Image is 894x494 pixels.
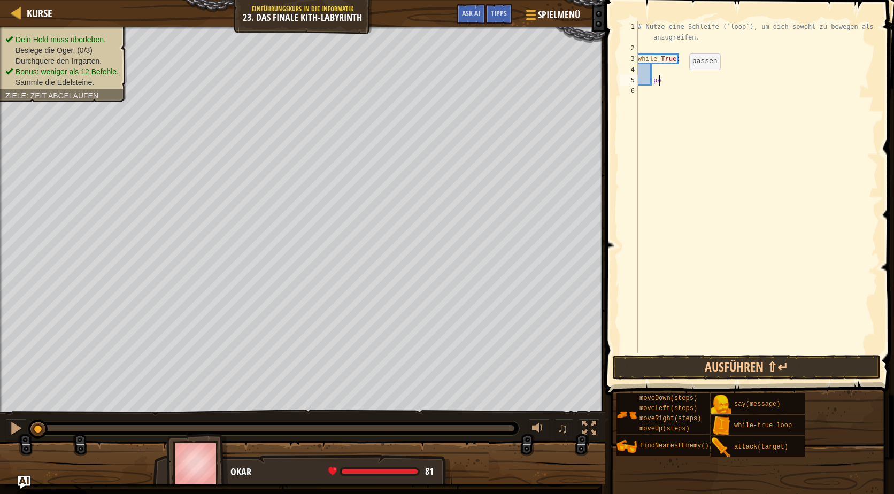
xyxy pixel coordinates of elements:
button: Ausführen ⇧↵ [613,355,881,380]
span: findNearestEnemy() [639,442,709,450]
span: attack(target) [734,443,788,451]
span: : [26,91,30,100]
div: 1 [620,21,638,43]
li: Besiege die Oger. [5,45,119,56]
span: ♫ [557,420,568,436]
div: health: 81 / 81 [328,467,434,476]
li: Durchquere den Irrgarten. [5,56,119,66]
img: portrait.png [711,395,731,415]
span: Zeit abgelaufen [30,91,98,100]
span: 81 [425,465,434,478]
span: moveRight(steps) [639,415,701,422]
button: Fullscreen umschalten [579,419,600,441]
span: Sammle die Edelsteine. [16,78,94,87]
span: say(message) [734,400,780,408]
code: passen [692,57,718,65]
li: Sammle die Edelsteine. [5,77,119,88]
button: Ask AI [18,476,30,489]
span: Besiege die Oger. (0/3) [16,46,93,55]
span: moveUp(steps) [639,425,690,433]
span: Bonus: weniger als 12 Befehle. [16,67,119,76]
a: Kurse [21,6,52,20]
li: Dein Held muss überleben. [5,34,119,45]
span: Ziele [5,91,26,100]
span: Ask AI [462,8,480,18]
img: portrait.png [711,416,731,436]
span: while-true loop [734,422,792,429]
div: 3 [620,53,638,64]
button: Ask AI [457,4,485,24]
span: moveLeft(steps) [639,405,697,412]
div: 5 [620,75,638,86]
span: Durchquere den Irrgarten. [16,57,102,65]
button: Ctrl + P: Pause [5,419,27,441]
li: Bonus: weniger als 12 Befehle. [5,66,119,77]
img: portrait.png [711,437,731,458]
span: Spielmenü [538,8,580,22]
span: Tipps [491,8,507,18]
button: Lautstärke anpassen [528,419,550,441]
button: Spielmenü [518,4,587,29]
div: Okar [230,465,442,479]
div: 2 [620,43,638,53]
img: portrait.png [616,436,637,457]
div: 6 [620,86,638,96]
img: thang_avatar_frame.png [166,434,228,493]
span: moveDown(steps) [639,395,697,402]
span: Kurse [27,6,52,20]
div: 4 [620,64,638,75]
img: portrait.png [616,405,637,425]
span: Dein Held muss überleben. [16,35,106,44]
button: ♫ [555,419,573,441]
